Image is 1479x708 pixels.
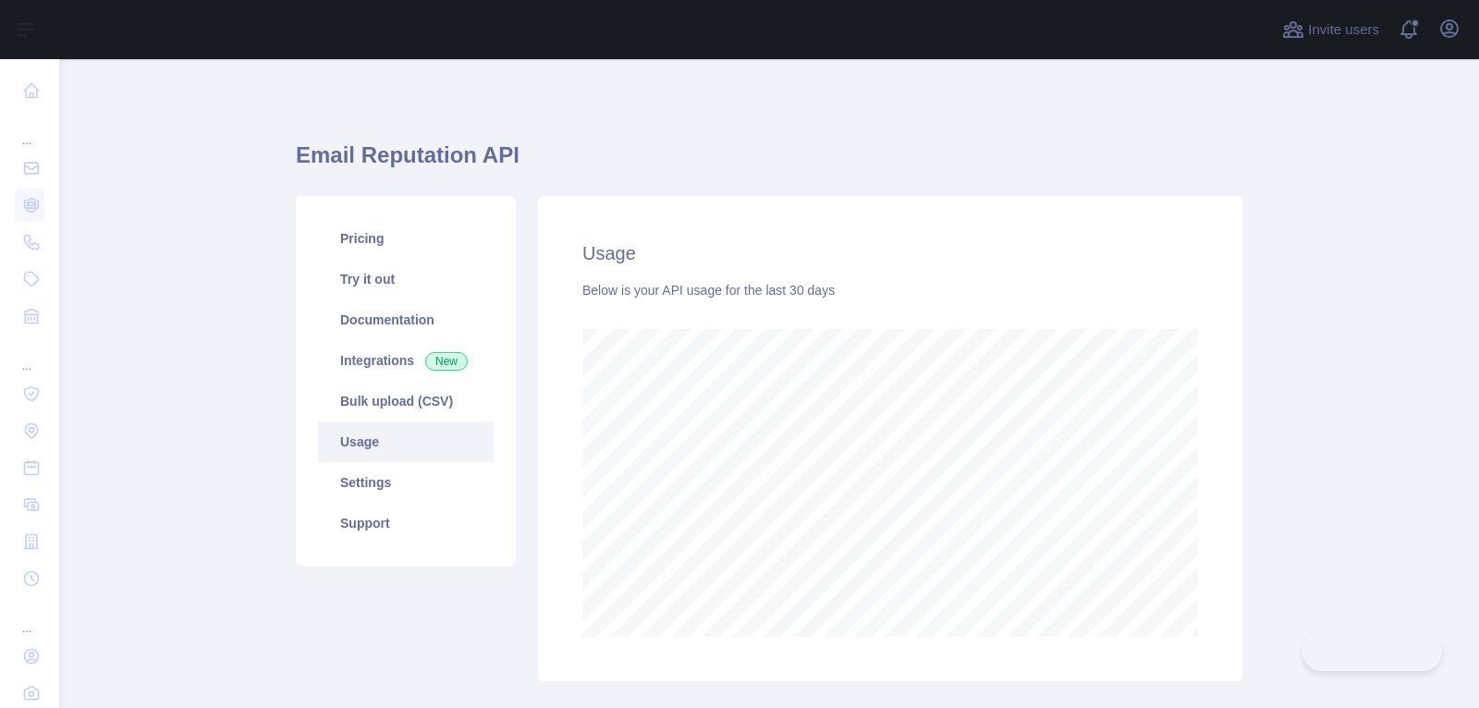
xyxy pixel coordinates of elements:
[318,462,494,503] a: Settings
[1302,632,1442,671] iframe: Toggle Customer Support
[582,240,1198,266] h2: Usage
[318,503,494,543] a: Support
[318,340,494,381] a: Integrations New
[318,299,494,340] a: Documentation
[1278,15,1383,44] button: Invite users
[318,421,494,462] a: Usage
[15,336,44,373] div: ...
[318,218,494,259] a: Pricing
[15,111,44,148] div: ...
[1308,19,1379,41] span: Invite users
[318,381,494,421] a: Bulk upload (CSV)
[425,352,468,371] span: New
[15,599,44,636] div: ...
[296,140,1242,185] h1: Email Reputation API
[318,259,494,299] a: Try it out
[582,281,1198,299] div: Below is your API usage for the last 30 days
